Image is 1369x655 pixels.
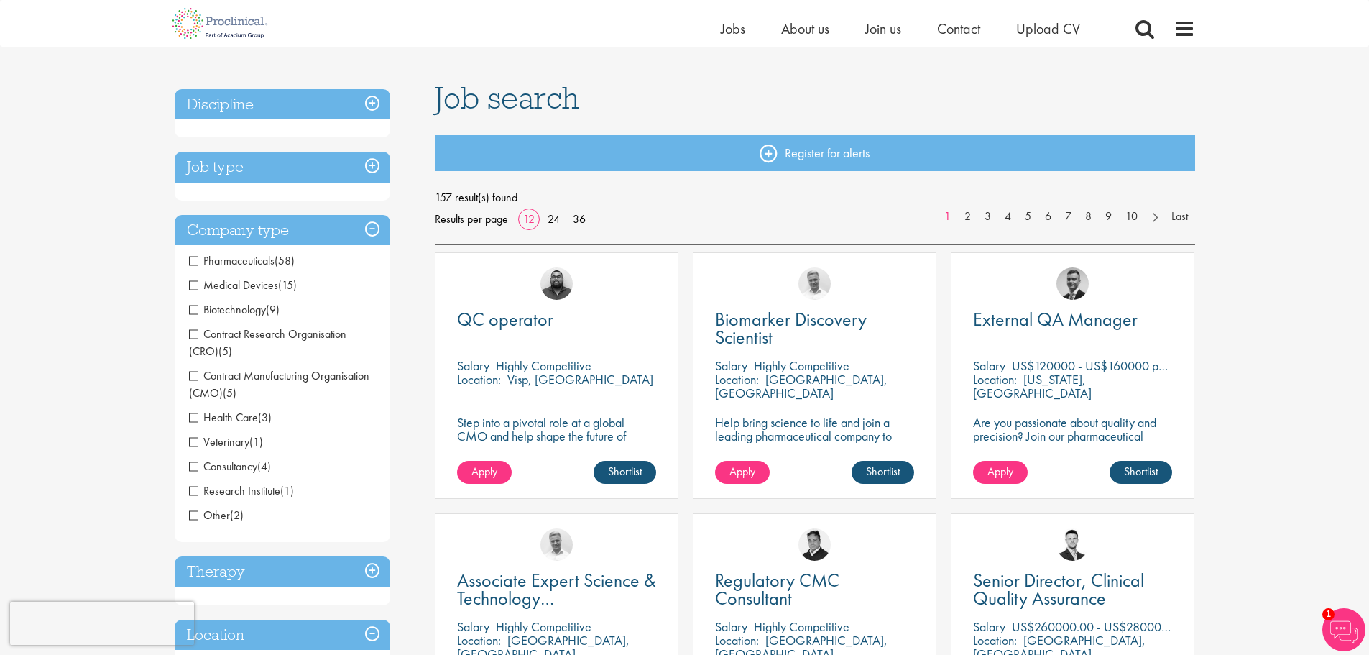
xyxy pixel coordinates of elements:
[715,568,839,610] span: Regulatory CMC Consultant
[457,371,501,388] span: Location:
[1018,209,1038,225] a: 5
[1164,209,1195,225] a: Last
[189,302,266,317] span: Biotechnology
[189,459,257,474] span: Consultancy
[471,464,497,479] span: Apply
[507,371,653,388] p: Visp, [GEOGRAPHIC_DATA]
[496,357,591,374] p: Highly Competitive
[457,461,512,484] a: Apply
[457,357,489,374] span: Salary
[540,267,573,300] img: Ashley Bennett
[754,357,849,374] p: Highly Competitive
[977,209,998,225] a: 3
[798,267,831,300] img: Joshua Bye
[715,357,747,374] span: Salary
[435,187,1195,209] span: 157 result(s) found
[715,572,914,608] a: Regulatory CMC Consultant
[189,410,258,425] span: Health Care
[540,528,573,561] img: Joshua Bye
[189,434,263,449] span: Veterinary
[754,618,849,635] p: Highly Competitive
[278,278,297,293] span: (15)
[435,135,1195,171] a: Register for alerts
[496,618,591,635] p: Highly Competitive
[189,483,294,498] span: Research Institute
[175,152,390,183] h3: Job type
[1012,357,1204,374] p: US$120000 - US$160000 per annum
[1078,209,1099,225] a: 8
[189,253,275,268] span: Pharmaceuticals
[189,459,271,474] span: Consultancy
[457,311,656,329] a: QC operator
[1322,608,1365,651] img: Chatbot
[957,209,978,225] a: 2
[457,618,489,635] span: Salary
[218,344,232,359] span: (5)
[852,461,914,484] a: Shortlist
[973,416,1172,484] p: Are you passionate about quality and precision? Join our pharmaceutical client and help ensure to...
[175,620,390,651] h3: Location
[230,508,244,523] span: (2)
[715,618,747,635] span: Salary
[973,461,1028,484] a: Apply
[715,307,867,349] span: Biomarker Discovery Scientist
[781,19,829,38] a: About us
[997,209,1018,225] a: 4
[435,78,579,117] span: Job search
[543,211,565,226] a: 24
[987,464,1013,479] span: Apply
[457,632,501,649] span: Location:
[189,302,280,317] span: Biotechnology
[275,253,295,268] span: (58)
[729,464,755,479] span: Apply
[1012,618,1240,635] p: US$260000.00 - US$280000.00 per annum
[189,326,346,359] span: Contract Research Organisation (CRO)
[280,483,294,498] span: (1)
[973,371,1092,401] p: [US_STATE], [GEOGRAPHIC_DATA]
[715,632,759,649] span: Location:
[249,434,263,449] span: (1)
[189,410,272,425] span: Health Care
[10,602,194,645] iframe: reCAPTCHA
[518,211,540,226] a: 12
[189,368,369,400] span: Contract Manufacturing Organisation (CMO)
[1056,267,1089,300] img: Alex Bill
[1322,608,1335,620] span: 1
[715,461,770,484] a: Apply
[715,416,914,484] p: Help bring science to life and join a leading pharmaceutical company to play a key role in delive...
[266,302,280,317] span: (9)
[568,211,591,226] a: 36
[973,632,1017,649] span: Location:
[257,459,271,474] span: (4)
[973,618,1005,635] span: Salary
[189,483,280,498] span: Research Institute
[435,209,508,230] span: Results per page
[594,461,656,484] a: Shortlist
[798,528,831,561] img: Peter Duvall
[1056,528,1089,561] img: Joshua Godden
[175,215,390,246] div: Company type
[1058,209,1079,225] a: 7
[189,508,230,523] span: Other
[721,19,745,38] a: Jobs
[865,19,901,38] a: Join us
[973,307,1138,331] span: External QA Manager
[1016,19,1080,38] a: Upload CV
[937,19,980,38] a: Contact
[973,357,1005,374] span: Salary
[175,89,390,120] h3: Discipline
[175,556,390,587] h3: Therapy
[715,311,914,347] a: Biomarker Discovery Scientist
[937,209,958,225] a: 1
[258,410,272,425] span: (3)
